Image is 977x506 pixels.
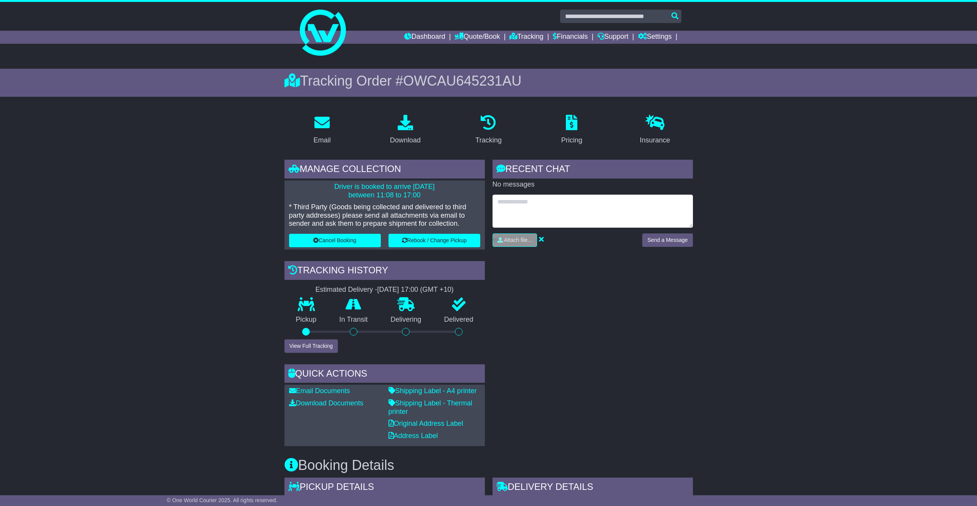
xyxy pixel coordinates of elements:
[638,31,672,44] a: Settings
[553,31,588,44] a: Financials
[640,135,670,146] div: Insurance
[313,135,331,146] div: Email
[379,316,433,324] p: Delivering
[284,478,485,498] div: Pickup Details
[493,180,693,189] p: No messages
[470,112,506,148] a: Tracking
[390,135,421,146] div: Download
[388,399,473,415] a: Shipping Label - Thermal printer
[377,286,454,294] div: [DATE] 17:00 (GMT +10)
[289,234,381,247] button: Cancel Booking
[284,286,485,294] div: Estimated Delivery -
[328,316,379,324] p: In Transit
[289,183,480,199] p: Driver is booked to arrive [DATE] between 11:08 to 17:00
[388,432,438,440] a: Address Label
[561,135,582,146] div: Pricing
[455,31,500,44] a: Quote/Book
[284,160,485,180] div: Manage collection
[597,31,628,44] a: Support
[284,261,485,282] div: Tracking history
[642,233,693,247] button: Send a Message
[289,387,350,395] a: Email Documents
[635,112,675,148] a: Insurance
[404,31,445,44] a: Dashboard
[289,203,480,228] p: * Third Party (Goods being collected and delivered to third party addresses) please send all atta...
[509,31,543,44] a: Tracking
[284,364,485,385] div: Quick Actions
[556,112,587,148] a: Pricing
[475,135,501,146] div: Tracking
[308,112,336,148] a: Email
[493,160,693,180] div: RECENT CHAT
[388,387,477,395] a: Shipping Label - A4 printer
[388,420,463,427] a: Original Address Label
[284,73,693,89] div: Tracking Order #
[493,478,693,498] div: Delivery Details
[403,73,521,89] span: OWCAU645231AU
[385,112,426,148] a: Download
[167,497,278,503] span: © One World Courier 2025. All rights reserved.
[284,339,338,353] button: View Full Tracking
[289,399,364,407] a: Download Documents
[433,316,485,324] p: Delivered
[388,234,480,247] button: Rebook / Change Pickup
[284,458,693,473] h3: Booking Details
[284,316,328,324] p: Pickup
